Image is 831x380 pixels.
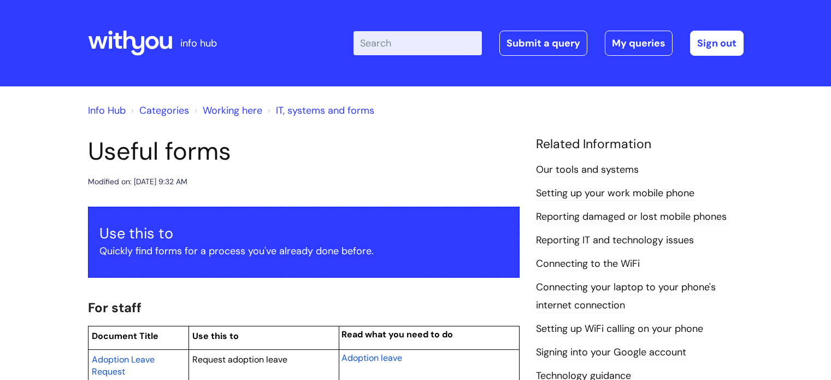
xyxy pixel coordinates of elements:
[88,175,187,189] div: Modified on: [DATE] 9:32 AM
[92,353,155,378] a: Adoption Leave Request
[265,102,374,119] li: IT, systems and forms
[353,31,744,56] div: | -
[139,104,189,117] a: Categories
[99,225,508,242] h3: Use this to
[536,210,727,224] a: Reporting damaged or lost mobile phones
[690,31,744,56] a: Sign out
[536,322,703,336] a: Setting up WiFi calling on your phone
[180,34,217,52] p: info hub
[536,346,686,360] a: Signing into your Google account
[192,330,239,342] span: Use this to
[536,280,716,312] a: Connecting your laptop to your phone's internet connection
[88,137,520,166] h1: Useful forms
[341,352,402,364] span: Adoption leave
[99,242,508,260] p: Quickly find forms for a process you've already done before.
[341,329,453,340] span: Read what you need to do
[536,137,744,152] h4: Related Information
[536,186,694,201] a: Setting up your work mobile phone
[499,31,587,56] a: Submit a query
[192,354,287,365] span: Request adoption leave
[536,233,694,248] a: Reporting IT and technology issues
[128,102,189,119] li: Solution home
[92,330,158,342] span: Document Title
[92,354,155,377] span: Adoption Leave Request
[192,102,262,119] li: Working here
[536,257,640,271] a: Connecting to the WiFi
[276,104,374,117] a: IT, systems and forms
[88,299,142,316] span: For staff
[203,104,262,117] a: Working here
[341,351,402,364] a: Adoption leave
[88,104,126,117] a: Info Hub
[353,31,482,55] input: Search
[536,163,639,177] a: Our tools and systems
[605,31,673,56] a: My queries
